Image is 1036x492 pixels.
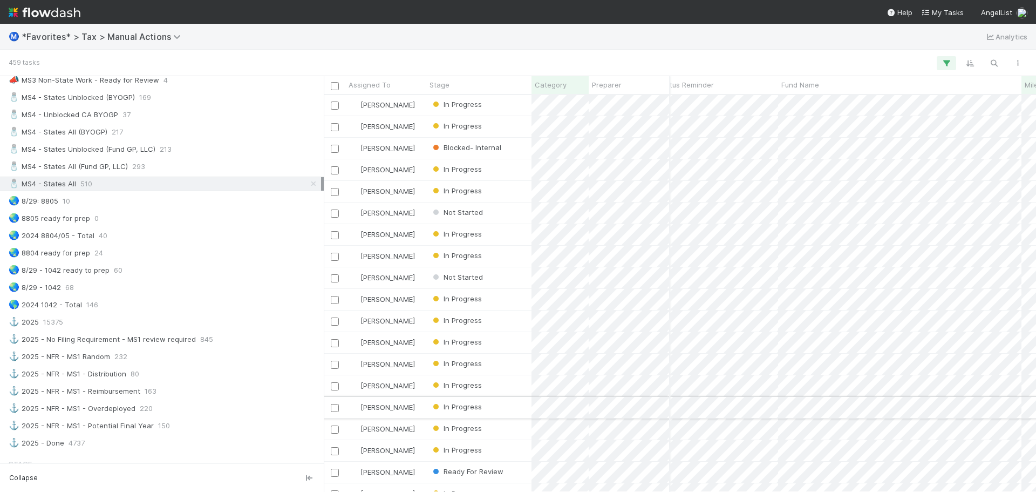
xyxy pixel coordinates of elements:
[431,315,482,326] div: In Progress
[9,352,19,361] span: ⚓
[350,144,359,152] img: avatar_711f55b7-5a46-40da-996f-bc93b6b86381.png
[9,453,32,475] span: Stage
[360,295,415,304] span: [PERSON_NAME]
[431,358,482,369] div: In Progress
[43,315,63,329] span: 15375
[350,100,359,109] img: avatar_e41e7ae5-e7d9-4d8d-9f56-31b0d7a2f4fd.png
[9,196,19,205] span: 🌏
[9,419,154,433] div: 2025 - NFR - MS1 - Potential Final Year
[431,208,483,217] span: Not Started
[9,436,64,450] div: 2025 - Done
[9,300,19,309] span: 🌎
[360,338,415,347] span: [PERSON_NAME]
[431,207,483,218] div: Not Started
[331,426,339,434] input: Toggle Row Selected
[9,333,196,346] div: 2025 - No Filing Requirement - MS1 review required
[431,338,482,346] span: In Progress
[9,402,135,415] div: 2025 - NFR - MS1 - Overdeployed
[360,446,415,455] span: [PERSON_NAME]
[431,143,501,152] span: Blocked- Internal
[431,185,482,196] div: In Progress
[985,30,1027,43] a: Analytics
[360,316,415,325] span: [PERSON_NAME]
[331,102,339,110] input: Toggle Row Selected
[9,108,118,122] div: MS4 - Unblocked CA BYOGP
[9,248,19,257] span: 🌏
[887,7,912,18] div: Help
[331,82,339,90] input: Toggle All Rows Selected
[535,79,567,90] span: Category
[9,161,19,171] span: 🧂
[360,208,415,217] span: [PERSON_NAME]
[331,253,339,261] input: Toggle Row Selected
[350,337,415,348] div: [PERSON_NAME]
[9,282,19,292] span: 🌏
[69,436,85,450] span: 4737
[9,92,19,102] span: 🧂
[9,317,19,326] span: ⚓
[65,281,74,294] span: 68
[9,144,19,153] span: 🧂
[9,177,76,191] div: MS4 - States All
[131,367,139,381] span: 80
[350,229,415,240] div: [PERSON_NAME]
[331,339,339,347] input: Toggle Row Selected
[360,100,415,109] span: [PERSON_NAME]
[431,230,482,238] span: In Progress
[9,438,19,447] span: ⚓
[431,294,482,303] span: In Progress
[431,381,482,389] span: In Progress
[360,424,415,433] span: [PERSON_NAME]
[331,382,339,390] input: Toggle Row Selected
[781,79,819,90] span: Fund Name
[9,421,19,430] span: ⚓
[331,274,339,282] input: Toggle Row Selected
[9,246,90,260] div: 8804 ready for prep
[360,403,415,412] span: [PERSON_NAME]
[22,31,186,42] span: *Favorites* > Tax > Manual Actions
[350,273,359,282] img: avatar_e41e7ae5-e7d9-4d8d-9f56-31b0d7a2f4fd.png
[360,144,415,152] span: [PERSON_NAME]
[360,468,415,476] span: [PERSON_NAME]
[350,294,415,305] div: [PERSON_NAME]
[431,316,482,325] span: In Progress
[921,8,964,17] span: My Tasks
[331,318,339,326] input: Toggle Row Selected
[350,143,415,153] div: [PERSON_NAME]
[921,7,964,18] a: My Tasks
[9,367,126,381] div: 2025 - NFR - MS1 - Distribution
[360,273,415,282] span: [PERSON_NAME]
[350,295,359,304] img: avatar_e41e7ae5-e7d9-4d8d-9f56-31b0d7a2f4fd.png
[431,228,482,239] div: In Progress
[431,164,482,174] div: In Progress
[360,187,415,196] span: [PERSON_NAME]
[9,264,110,277] div: 8/29 - 1042 ready to prep
[350,467,415,477] div: [PERSON_NAME]
[94,212,99,225] span: 0
[350,424,359,433] img: avatar_66854b90-094e-431f-b713-6ac88429a2b8.png
[200,333,213,346] span: 845
[431,424,482,433] span: In Progress
[158,419,170,433] span: 150
[331,469,339,477] input: Toggle Row Selected
[9,91,135,104] div: MS4 - States Unblocked (BYOGP)
[9,127,19,136] span: 🧂
[9,143,155,156] div: MS4 - States Unblocked (Fund GP, LLC)
[331,123,339,131] input: Toggle Row Selected
[9,298,82,312] div: 2024 1042 - Total
[9,32,19,41] span: Ⓜ️
[114,350,127,363] span: 232
[430,79,449,90] span: Stage
[9,75,19,84] span: 📣
[431,122,482,130] span: In Progress
[112,125,123,139] span: 217
[431,293,482,304] div: In Progress
[431,142,501,153] div: Blocked- Internal
[350,251,415,261] div: [PERSON_NAME]
[9,385,140,398] div: 2025 - NFR - MS1 - Reimbursement
[331,166,339,174] input: Toggle Row Selected
[9,212,90,225] div: 8805 ready for prep
[331,231,339,239] input: Toggle Row Selected
[350,207,415,218] div: [PERSON_NAME]
[9,194,58,208] div: 8/29: 8805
